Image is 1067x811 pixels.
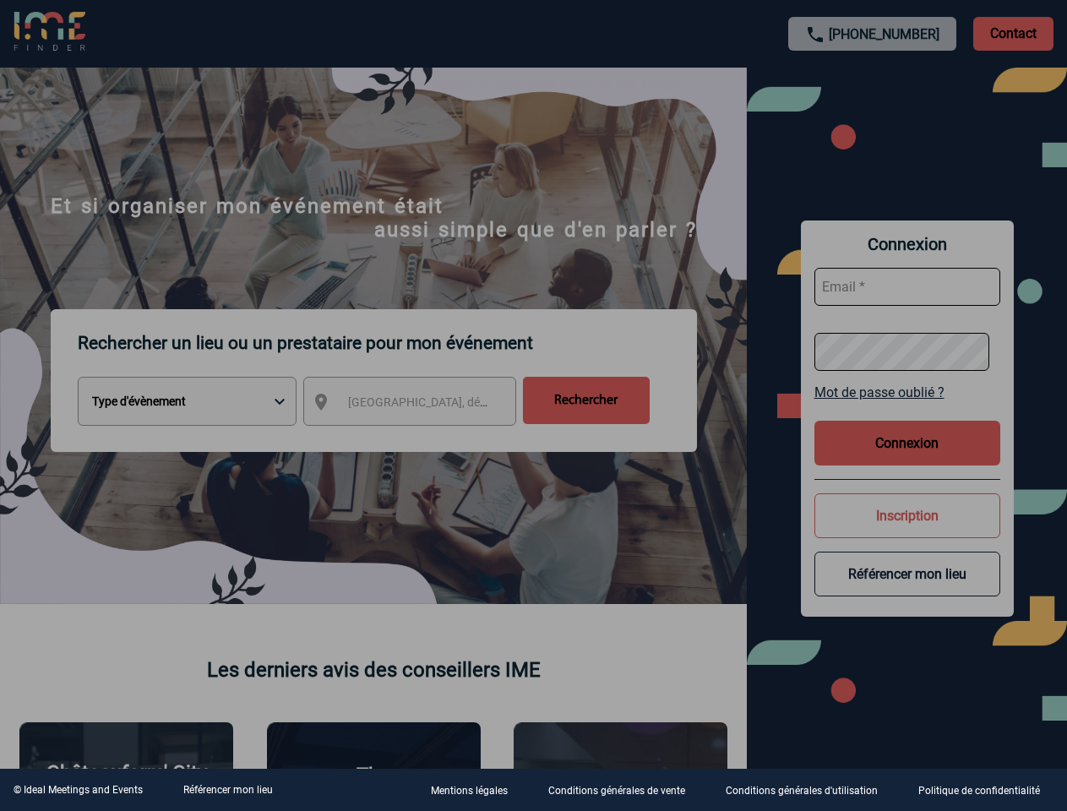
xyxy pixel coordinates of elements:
[548,786,685,797] p: Conditions générales de vente
[905,782,1067,798] a: Politique de confidentialité
[726,786,878,797] p: Conditions générales d'utilisation
[183,784,273,796] a: Référencer mon lieu
[14,784,143,796] div: © Ideal Meetings and Events
[535,782,712,798] a: Conditions générales de vente
[431,786,508,797] p: Mentions légales
[712,782,905,798] a: Conditions générales d'utilisation
[417,782,535,798] a: Mentions légales
[918,786,1040,797] p: Politique de confidentialité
